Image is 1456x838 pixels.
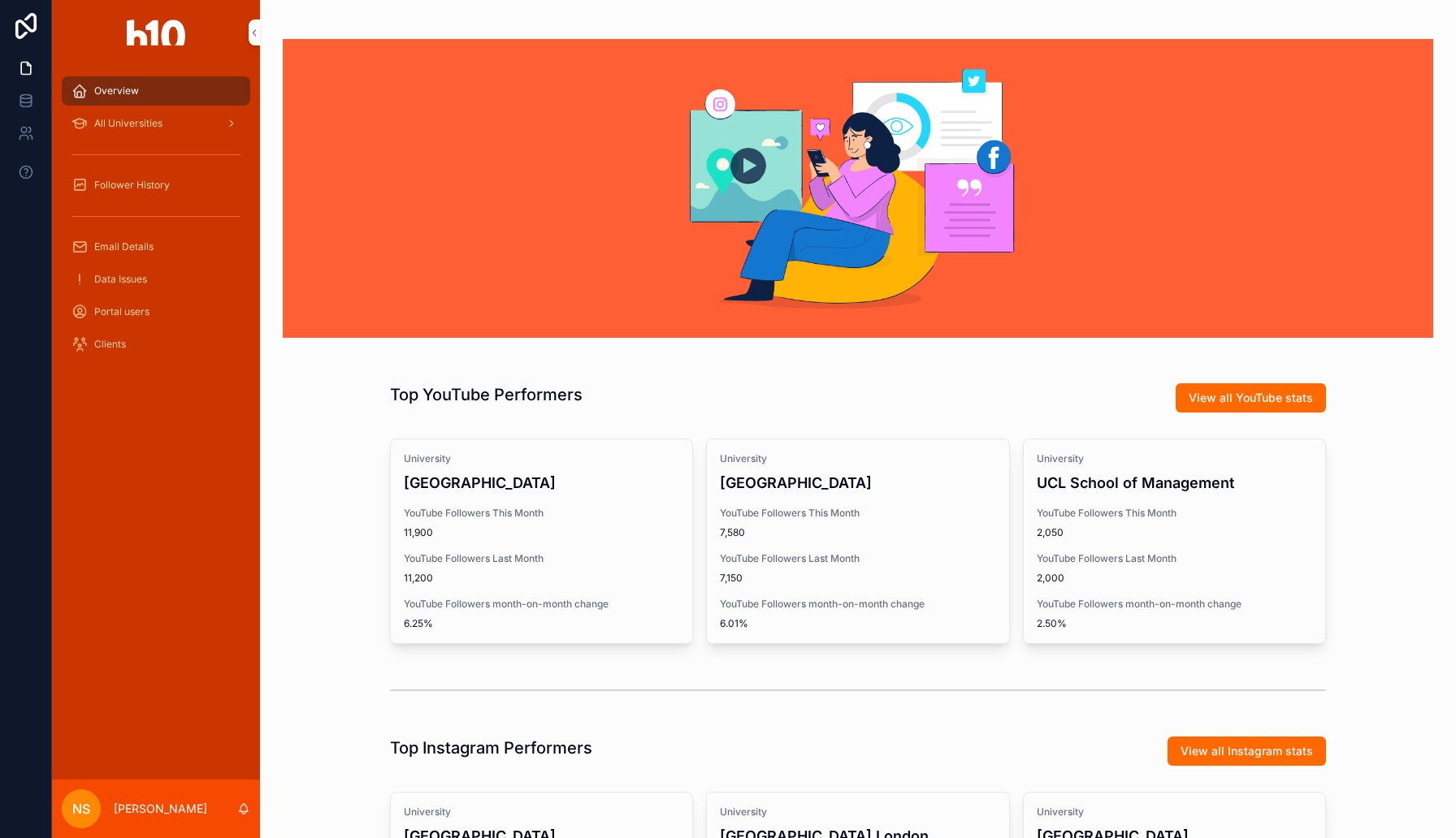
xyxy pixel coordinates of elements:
[720,572,995,585] span: 7,150
[1037,526,1312,539] span: 2,050
[94,84,139,97] span: Overview
[62,265,250,294] a: Data Issues
[283,39,1433,338] img: 26838-Header.webp
[404,526,679,539] span: 11,900
[720,598,995,611] span: YouTube Followers month-on-month change
[1037,598,1312,611] span: YouTube Followers month-on-month change
[720,552,995,565] span: YouTube Followers Last Month
[94,179,170,192] span: Follower History
[404,552,679,565] span: YouTube Followers Last Month
[94,305,149,318] span: Portal users
[1168,736,1326,766] button: View all Instagram stats
[94,240,154,253] span: Email Details
[1176,383,1326,413] button: View all YouTube stats
[1037,806,1312,819] span: University
[1037,472,1312,494] h4: UCL School of Management
[127,19,185,45] img: App logo
[720,526,995,539] span: 7,580
[1023,438,1326,644] a: UniversityUCL School of ManagementYouTube Followers This Month2,050YouTube Followers Last Month2,...
[1037,507,1312,520] span: YouTube Followers This Month
[1037,452,1312,465] span: University
[114,801,207,817] p: [PERSON_NAME]
[390,383,583,406] h1: Top YouTube Performers
[62,76,250,106] a: Overview
[94,117,162,130] span: All Universities
[62,330,250,359] a: Clients
[72,799,90,819] span: NS
[404,806,679,819] span: University
[404,598,679,611] span: YouTube Followers month-on-month change
[62,109,250,138] a: All Universities
[404,472,679,494] h4: [GEOGRAPHIC_DATA]
[52,65,260,380] div: scrollable content
[94,273,147,286] span: Data Issues
[720,452,995,465] span: University
[1181,743,1313,759] span: View all Instagram stats
[62,297,250,326] a: Portal users
[404,617,679,630] span: 6.25%
[720,617,995,630] span: 6.01%
[62,171,250,200] a: Follower History
[390,736,592,759] h1: Top Instagram Performers
[404,507,679,520] span: YouTube Followers This Month
[404,572,679,585] span: 11,200
[706,438,1009,644] a: University[GEOGRAPHIC_DATA]YouTube Followers This Month7,580YouTube Followers Last Month7,150YouT...
[390,438,693,644] a: University[GEOGRAPHIC_DATA]YouTube Followers This Month11,900YouTube Followers Last Month11,200Yo...
[720,806,995,819] span: University
[720,472,995,494] h4: [GEOGRAPHIC_DATA]
[1037,552,1312,565] span: YouTube Followers Last Month
[720,507,995,520] span: YouTube Followers This Month
[1037,572,1312,585] span: 2,000
[404,452,679,465] span: University
[62,232,250,261] a: Email Details
[1037,617,1312,630] span: 2.50%
[94,338,126,351] span: Clients
[1189,390,1313,406] span: View all YouTube stats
